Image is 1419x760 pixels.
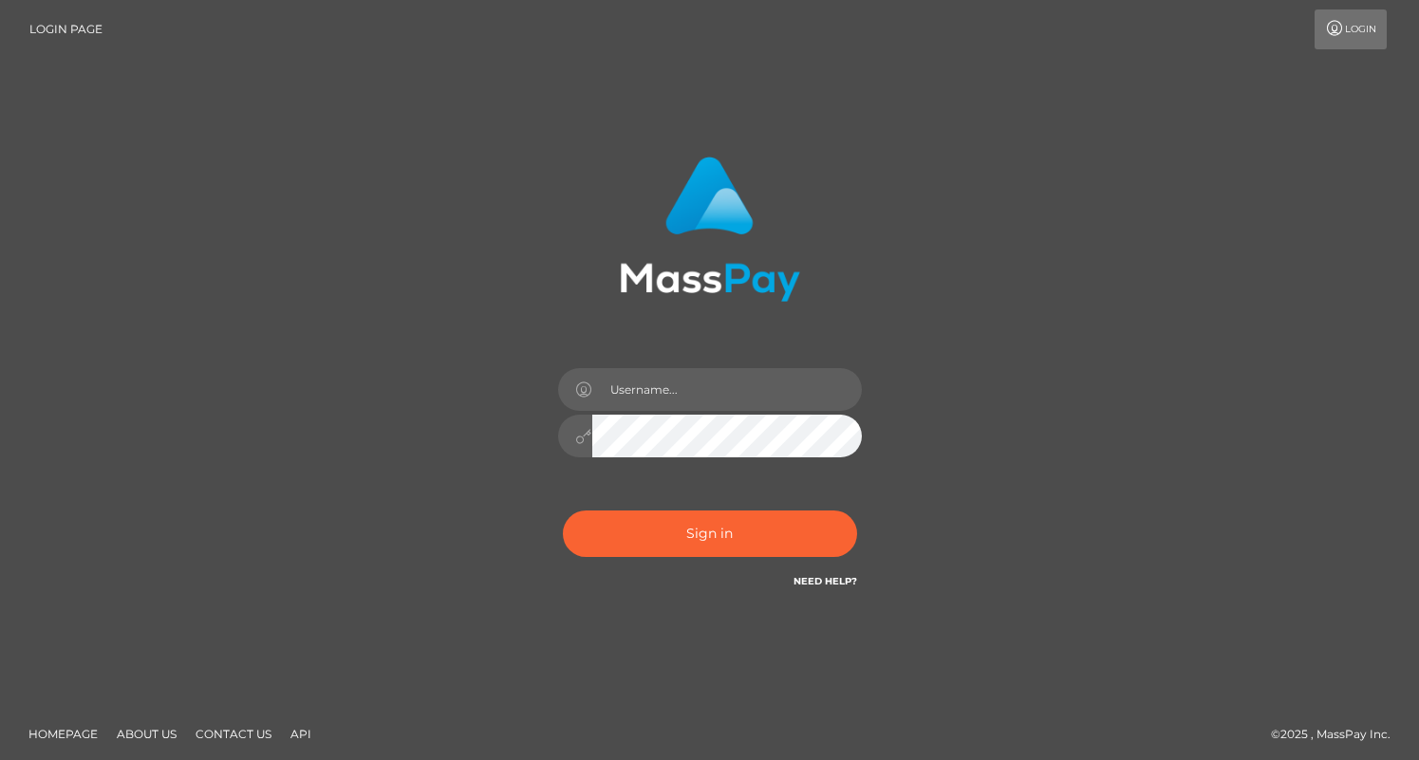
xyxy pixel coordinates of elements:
a: Contact Us [188,719,279,749]
a: About Us [109,719,184,749]
input: Username... [592,368,862,411]
a: Need Help? [794,575,857,587]
button: Sign in [563,510,857,557]
a: API [283,719,319,749]
div: © 2025 , MassPay Inc. [1271,724,1405,745]
a: Login [1315,9,1387,49]
img: MassPay Login [620,157,800,302]
a: Login Page [29,9,103,49]
a: Homepage [21,719,105,749]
